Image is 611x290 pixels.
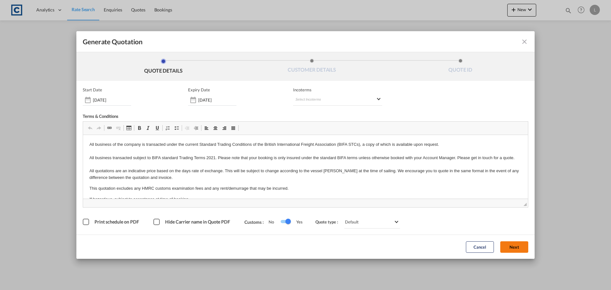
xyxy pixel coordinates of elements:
[86,124,95,132] a: Undo (Ctrl+Z)
[124,124,133,132] a: Table
[89,59,238,76] li: QUOTE DETAILS
[105,124,114,132] a: Link (Ctrl+K)
[165,219,230,224] span: Hide Carrier name in Quote PDF
[238,59,386,76] li: CUSTOMER DETAILS
[466,241,494,253] button: Cancel
[192,124,200,132] a: Increase Indent
[198,97,236,103] input: Expiry date
[345,219,359,224] div: Default
[6,61,439,68] p: If hazardous, subject to acceptance at time of booking.
[315,219,343,224] span: Quote type :
[163,124,172,132] a: Insert/Remove Numbered List
[76,31,535,259] md-dialog: Generate QuotationQUOTE ...
[6,6,439,46] p: All business of the company is transacted under the current Standard Trading Conditions of the Br...
[153,219,232,225] md-checkbox: Hide Carrier name in Quote PDF
[114,124,123,132] a: Unlink
[83,135,528,199] iframe: Rich Text Editor, editor2
[202,124,211,132] a: Align Left
[211,124,220,132] a: Centre
[83,114,305,121] div: Terms & Conditions
[386,59,535,76] li: QUOTE ID
[244,219,269,225] span: Customs :
[144,124,153,132] a: Italic (Ctrl+I)
[95,124,103,132] a: Redo (Ctrl+Y)
[135,124,144,132] a: Bold (Ctrl+B)
[500,241,528,253] button: Next
[229,124,238,132] a: Justify
[83,38,143,46] span: Generate Quotation
[293,87,382,92] span: Incoterms
[280,217,290,227] md-switch: Switch 1
[183,124,192,132] a: Decrease Indent
[95,219,139,224] span: Print schedule on PDF
[6,6,439,67] body: Rich Text Editor, editor2
[293,94,382,106] md-select: Select Incoterms
[83,87,102,92] p: Start Date
[153,124,162,132] a: Underline (Ctrl+U)
[269,219,280,224] span: No
[83,219,141,225] md-checkbox: Print schedule on PDF
[188,87,210,92] p: Expiry Date
[523,203,527,206] span: Drag to resize
[93,97,131,103] input: Start date
[220,124,229,132] a: Align Right
[290,219,303,224] span: Yes
[521,38,528,46] md-icon: icon-close fg-AAA8AD cursor m-0
[172,124,181,132] a: Insert/Remove Bulleted List
[6,50,439,57] p: This quotation excludes any HMRC customs examination fees and any rent/demurrage that may be incu...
